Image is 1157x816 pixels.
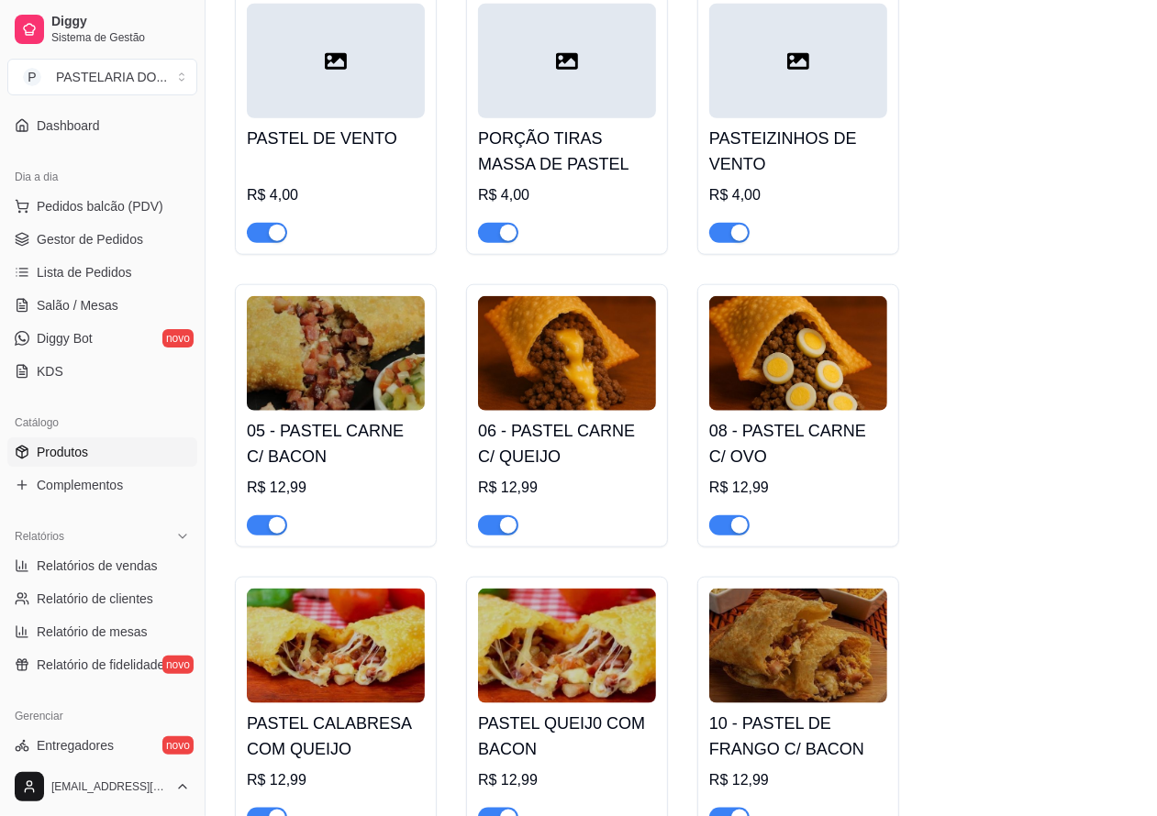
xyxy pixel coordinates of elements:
[709,589,887,703] img: product-image
[37,296,118,314] span: Salão / Mesas
[247,296,425,411] img: product-image
[37,230,143,248] span: Gestor de Pedidos
[7,617,197,646] a: Relatório de mesas
[247,418,425,469] h4: 05 - PASTEL CARNE C/ BACON
[478,126,656,177] h4: PORÇÃO TIRAS MASSA DE PASTEL
[709,126,887,177] h4: PASTEIZINHOS DE VENTO
[709,477,887,499] div: R$ 12,99
[7,162,197,192] div: Dia a dia
[37,590,153,608] span: Relatório de clientes
[56,68,167,86] div: PASTELARIA DO ...
[37,656,164,674] span: Relatório de fidelidade
[37,362,63,380] span: KDS
[709,769,887,791] div: R$ 12,99
[7,258,197,287] a: Lista de Pedidos
[7,192,197,221] button: Pedidos balcão (PDV)
[51,14,190,30] span: Diggy
[7,765,197,809] button: [EMAIL_ADDRESS][DOMAIN_NAME]
[37,197,163,215] span: Pedidos balcão (PDV)
[247,589,425,703] img: product-image
[7,701,197,731] div: Gerenciar
[51,779,168,794] span: [EMAIL_ADDRESS][DOMAIN_NAME]
[37,116,100,135] span: Dashboard
[7,470,197,500] a: Complementos
[247,477,425,499] div: R$ 12,99
[37,443,88,461] span: Produtos
[247,126,425,151] h4: PASTEL DE VENTO
[7,551,197,580] a: Relatórios de vendas
[7,225,197,254] a: Gestor de Pedidos
[7,650,197,679] a: Relatório de fidelidadenovo
[478,477,656,499] div: R$ 12,99
[37,557,158,575] span: Relatórios de vendas
[709,296,887,411] img: product-image
[247,184,425,206] div: R$ 4,00
[7,408,197,437] div: Catálogo
[7,7,197,51] a: DiggySistema de Gestão
[37,623,148,641] span: Relatório de mesas
[709,184,887,206] div: R$ 4,00
[478,711,656,762] h4: PASTEL QUEIJ0 COM BACON
[478,184,656,206] div: R$ 4,00
[7,584,197,613] a: Relatório de clientes
[7,731,197,760] a: Entregadoresnovo
[247,769,425,791] div: R$ 12,99
[709,418,887,469] h4: 08 - PASTEL CARNE C/ OVO
[7,437,197,467] a: Produtos
[709,711,887,762] h4: 10 - PASTEL DE FRANGO C/ BACON
[37,263,132,281] span: Lista de Pedidos
[478,589,656,703] img: product-image
[7,291,197,320] a: Salão / Mesas
[37,329,93,347] span: Diggy Bot
[15,529,64,544] span: Relatórios
[7,59,197,95] button: Select a team
[7,324,197,353] a: Diggy Botnovo
[478,769,656,791] div: R$ 12,99
[23,68,41,86] span: P
[7,111,197,140] a: Dashboard
[51,30,190,45] span: Sistema de Gestão
[37,736,114,755] span: Entregadores
[478,296,656,411] img: product-image
[7,357,197,386] a: KDS
[247,711,425,762] h4: PASTEL CALABRESA COM QUEIJO
[37,476,123,494] span: Complementos
[478,418,656,469] h4: 06 - PASTEL CARNE C/ QUEIJO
